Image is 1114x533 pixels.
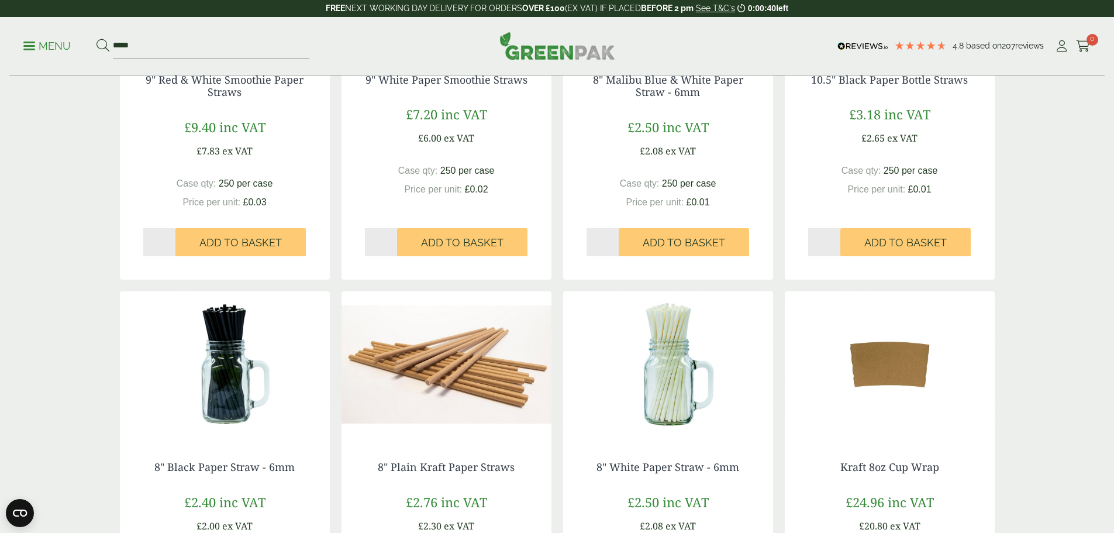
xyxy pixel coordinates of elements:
[643,236,725,249] span: Add to Basket
[406,493,437,511] span: £2.76
[1054,40,1069,52] i: My Account
[620,178,660,188] span: Case qty:
[627,118,659,136] span: £2.50
[243,197,267,207] span: £0.03
[840,228,971,256] button: Add to Basket
[23,39,71,51] a: Menu
[444,132,474,145] span: ex VAT
[23,39,71,53] p: Menu
[662,178,716,188] span: 250 per case
[641,4,694,13] strong: BEFORE 2 pm
[890,520,920,532] span: ex VAT
[887,132,918,145] span: ex VAT
[908,184,932,194] span: £0.01
[398,166,438,176] span: Case qty:
[884,105,930,123] span: inc VAT
[222,520,253,532] span: ex VAT
[861,132,885,145] span: £2.65
[222,145,253,157] span: ex VAT
[1002,41,1015,50] span: 207
[1015,41,1044,50] span: reviews
[696,4,735,13] a: See T&C's
[640,145,663,157] span: £2.08
[953,41,966,50] span: 4.8
[687,197,710,207] span: £0.01
[888,493,934,511] span: inc VAT
[6,499,34,527] button: Open CMP widget
[175,228,306,256] button: Add to Basket
[776,4,788,13] span: left
[626,197,684,207] span: Price per unit:
[785,291,995,438] img: Kraft 8oz Cup Wrap-0
[665,520,696,532] span: ex VAT
[378,460,515,474] a: 8" Plain Kraft Paper Straws
[619,228,749,256] button: Add to Basket
[864,236,947,249] span: Add to Basket
[184,493,216,511] span: £2.40
[1076,40,1091,52] i: Cart
[563,291,773,438] img: 8
[811,73,968,87] a: 10.5" Black Paper Bottle Straws
[404,184,462,194] span: Price per unit:
[397,228,527,256] button: Add to Basket
[342,291,551,438] img: 10200.02-High kraft straw
[177,178,216,188] span: Case qty:
[196,145,220,157] span: £7.83
[199,236,282,249] span: Add to Basket
[663,493,709,511] span: inc VAT
[418,520,442,532] span: £2.30
[627,493,659,511] span: £2.50
[1087,34,1098,46] span: 0
[840,460,939,474] a: Kraft 8oz Cup Wrap
[365,73,527,87] a: 9" White Paper Smoothie Straws
[120,291,330,438] img: 8
[837,42,888,50] img: REVIEWS.io
[665,145,696,157] span: ex VAT
[596,460,739,474] a: 8" White Paper Straw - 6mm
[846,493,884,511] span: £24.96
[196,520,220,532] span: £2.00
[441,105,487,123] span: inc VAT
[522,4,565,13] strong: OVER £100
[894,40,947,51] div: 4.79 Stars
[184,118,216,136] span: £9.40
[847,184,905,194] span: Price per unit:
[418,132,442,145] span: £6.00
[499,32,615,60] img: GreenPak Supplies
[884,166,938,176] span: 250 per case
[640,520,663,532] span: £2.08
[465,184,488,194] span: £0.02
[593,73,743,99] a: 8" Malibu Blue & White Paper Straw - 6mm
[219,493,265,511] span: inc VAT
[841,166,881,176] span: Case qty:
[154,460,295,474] a: 8" Black Paper Straw - 6mm
[966,41,1002,50] span: Based on
[219,118,265,136] span: inc VAT
[663,118,709,136] span: inc VAT
[219,178,273,188] span: 250 per case
[859,520,888,532] span: £20.80
[406,105,437,123] span: £7.20
[326,4,345,13] strong: FREE
[441,493,487,511] span: inc VAT
[748,4,776,13] span: 0:00:40
[444,520,474,532] span: ex VAT
[182,197,240,207] span: Price per unit:
[849,105,881,123] span: £3.18
[440,166,495,176] span: 250 per case
[1076,37,1091,55] a: 0
[146,73,303,99] a: 9" Red & White Smoothie Paper Straws
[421,236,503,249] span: Add to Basket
